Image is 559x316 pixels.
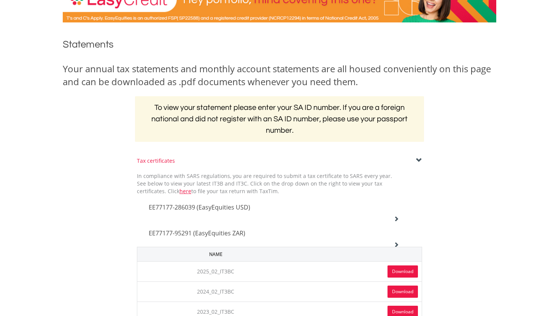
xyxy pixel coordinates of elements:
a: Download [387,286,418,298]
td: 2024_02_IT3BC [137,281,294,302]
a: Download [387,265,418,278]
span: EE77177-286039 (EasyEquities USD) [149,203,250,211]
span: In compliance with SARS regulations, you are required to submit a tax certificate to SARS every y... [137,172,392,195]
div: Your annual tax statements and monthly account statements are all housed conveniently on this pag... [63,62,496,89]
td: 2025_02_IT3BC [137,261,294,281]
span: EE77177-95291 (EasyEquities ZAR) [149,229,245,237]
span: Statements [63,40,114,49]
span: Click to file your tax return with TaxTim. [168,187,279,195]
th: Name [137,247,294,261]
h2: To view your statement please enter your SA ID number. If you are a foreign national and did not ... [135,96,424,142]
a: here [179,187,191,195]
div: Tax certificates [137,157,422,165]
